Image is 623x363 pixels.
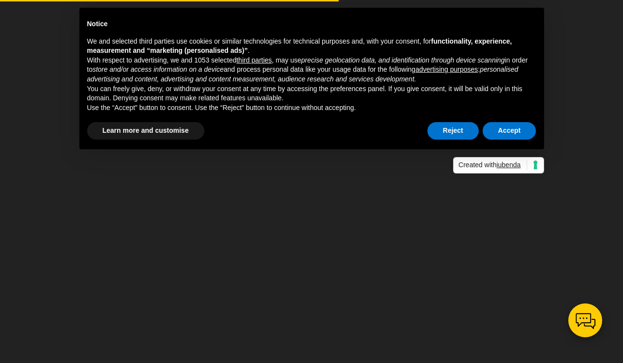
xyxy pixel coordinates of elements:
[87,84,536,103] p: You can freely give, deny, or withdraw your consent at any time by accessing the preferences pane...
[87,122,204,140] button: Learn more and customise
[236,56,272,65] button: third parties
[415,65,478,75] button: advertising purposes
[92,65,224,73] em: store and/or access information on a device
[87,19,536,29] h2: Notice
[458,160,527,170] span: Created with
[87,65,518,83] em: personalised advertising and content, advertising and content measurement, audience research and ...
[453,157,544,174] a: Created withiubenda
[497,161,521,169] span: iubenda
[87,37,536,56] p: We and selected third parties use cookies or similar technologies for technical purposes and, wit...
[483,122,536,140] button: Accept
[87,56,536,84] p: With respect to advertising, we and 1053 selected , may use in order to and process personal data...
[427,122,479,140] button: Reject
[87,103,536,113] p: Use the “Accept” button to consent. Use the “Reject” button to continue without accepting.
[301,56,504,64] em: precise geolocation data, and identification through device scanning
